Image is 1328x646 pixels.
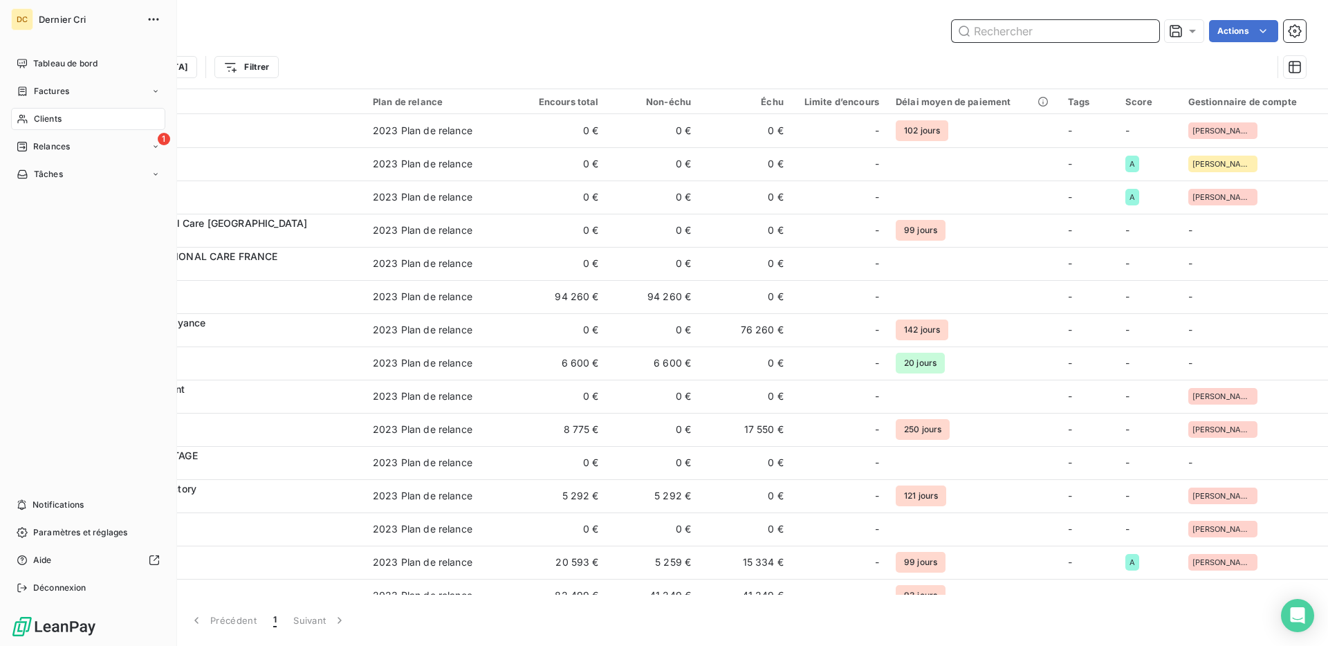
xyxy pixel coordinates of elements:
span: - [1188,224,1192,236]
td: 0 € [607,181,700,214]
span: Dernier Cri [39,14,138,25]
span: - [875,389,879,403]
span: [PERSON_NAME] [1192,392,1253,400]
td: 6 600 € [607,347,700,380]
span: - [1068,357,1072,369]
span: 411NQT [95,562,356,576]
div: Plan de relance [373,96,506,107]
span: - [1068,523,1072,535]
span: APRIL INTERNATIONAL CARE FRANCE [95,250,278,262]
span: - [875,555,879,569]
span: - [1068,390,1072,402]
div: Délai moyen de paiement [896,96,1051,107]
td: 0 € [515,214,607,247]
button: Filtrer [214,56,278,78]
td: 0 € [699,114,792,147]
div: 2023 Plan de relance [373,489,472,503]
div: Tags [1068,96,1109,107]
td: 20 593 € [515,546,607,579]
div: 2023 Plan de relance [373,356,472,370]
td: 0 € [699,147,792,181]
td: 0 € [607,380,700,413]
span: - [1125,324,1129,335]
td: 0 € [699,380,792,413]
td: 0 € [699,280,792,313]
div: 2023 Plan de relance [373,589,472,602]
span: [PERSON_NAME] [1192,193,1253,201]
span: 142 jours [896,320,948,340]
div: 2023 Plan de relance [373,190,472,204]
td: 0 € [515,181,607,214]
span: - [1068,191,1072,203]
span: - [1068,490,1072,501]
span: 411IAD [95,496,356,510]
span: - [875,356,879,370]
span: 411100012 [95,529,356,543]
td: 0 € [607,313,700,347]
span: 121 jours [896,486,946,506]
td: 0 € [515,380,607,413]
td: 82 499 € [515,579,607,612]
td: 0 € [699,347,792,380]
td: 41 249 € [607,579,700,612]
td: 5 292 € [515,479,607,513]
div: Limite d’encours [800,96,879,107]
span: 20 jours [896,353,945,373]
span: - [1125,224,1129,236]
td: 0 € [607,446,700,479]
td: 5 292 € [607,479,700,513]
span: - [1068,124,1072,136]
span: - [875,522,879,536]
div: 2023 Plan de relance [373,257,472,270]
span: - [1125,357,1129,369]
td: 0 € [607,513,700,546]
span: 411ALLOPNEUS [95,164,356,178]
span: Notifications [33,499,84,511]
span: Factures [34,85,69,98]
div: 2023 Plan de relance [373,456,472,470]
div: Gestionnaire de compte [1188,96,1320,107]
span: - [1125,423,1129,435]
span: - [1125,589,1129,601]
span: - [1068,158,1072,169]
div: Échu [708,96,784,107]
span: - [1068,224,1072,236]
td: 0 € [515,313,607,347]
td: 0 € [607,114,700,147]
td: 0 € [699,247,792,280]
div: 2023 Plan de relance [373,124,472,138]
span: - [875,157,879,171]
span: - [1188,456,1192,468]
span: - [1068,556,1072,568]
td: 0 € [607,214,700,247]
td: 6 600 € [515,347,607,380]
span: Aide [33,554,52,566]
td: 0 € [699,214,792,247]
span: Tâches [34,168,63,181]
a: Aide [11,549,165,571]
div: 2023 Plan de relance [373,290,472,304]
span: - [1068,257,1072,269]
span: - [875,257,879,270]
td: 0 € [515,247,607,280]
span: A [1129,160,1135,168]
span: - [1125,523,1129,535]
div: 2023 Plan de relance [373,555,472,569]
span: - [875,323,879,337]
td: 15 334 € [699,546,792,579]
input: Rechercher [952,20,1159,42]
td: 94 260 € [515,280,607,313]
span: [PERSON_NAME] [1192,558,1253,566]
div: 2023 Plan de relance [373,223,472,237]
td: 5 259 € [607,546,700,579]
span: 411ALPHALYR [95,197,356,211]
span: Paramètres et réglages [33,526,127,539]
td: 41 249 € [699,579,792,612]
button: Précédent [181,606,265,635]
td: 0 € [515,446,607,479]
td: 0 € [515,513,607,546]
span: - [1188,589,1192,601]
td: 0 € [607,147,700,181]
span: [PERSON_NAME] [1192,525,1253,533]
span: 411100038 [95,330,356,344]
